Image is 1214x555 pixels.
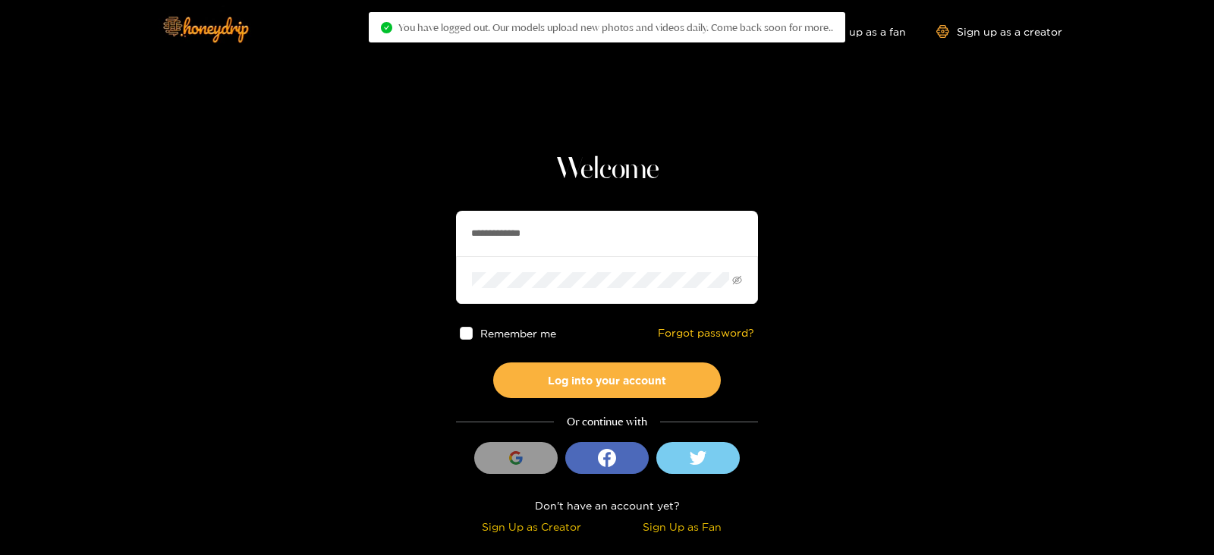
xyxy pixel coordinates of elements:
div: Sign Up as Creator [460,518,603,535]
button: Log into your account [493,362,721,398]
span: You have logged out. Our models upload new photos and videos daily. Come back soon for more.. [398,21,833,33]
div: Sign Up as Fan [611,518,754,535]
div: Don't have an account yet? [456,497,758,514]
div: Or continue with [456,413,758,431]
span: check-circle [381,22,392,33]
h1: Welcome [456,152,758,188]
a: Forgot password? [658,327,754,340]
a: Sign up as a creator [936,25,1062,38]
a: Sign up as a fan [802,25,906,38]
span: eye-invisible [732,275,742,285]
span: Remember me [480,328,556,339]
